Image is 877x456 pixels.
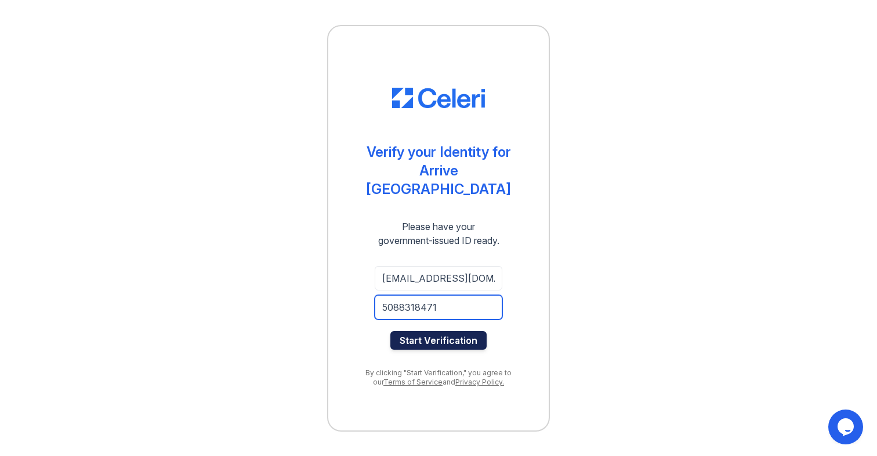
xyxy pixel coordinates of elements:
div: Verify your Identity for Arrive [GEOGRAPHIC_DATA] [351,143,526,199]
div: By clicking "Start Verification," you agree to our and [351,368,526,387]
a: Privacy Policy. [455,378,504,386]
img: CE_Logo_Blue-a8612792a0a2168367f1c8372b55b34899dd931a85d93a1a3d3e32e68fde9ad4.png [392,88,485,109]
input: Phone [375,295,502,319]
input: Email [375,266,502,290]
iframe: chat widget [828,410,865,444]
div: Please have your government-issued ID ready. [357,220,520,247]
button: Start Verification [390,331,487,350]
a: Terms of Service [383,378,443,386]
